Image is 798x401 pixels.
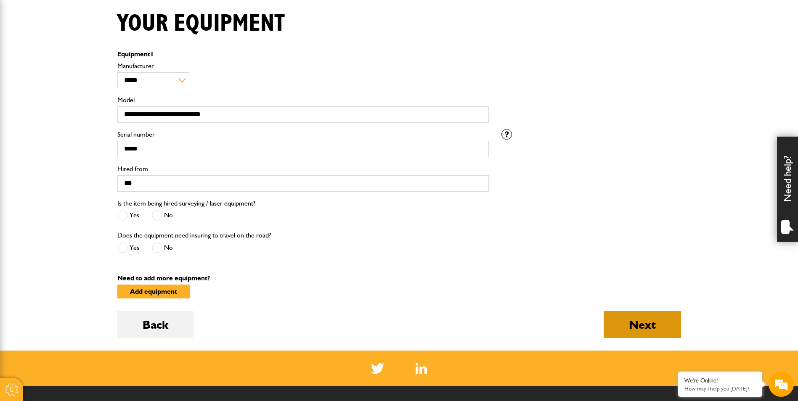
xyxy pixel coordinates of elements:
input: Enter your last name [11,78,154,96]
button: Next [604,311,681,338]
label: Does the equipment need insuring to travel on the road? [117,232,271,239]
p: How may I help you today? [684,385,756,392]
label: Serial number [117,131,489,138]
span: 1 [150,50,154,58]
div: Chat with us now [44,47,141,58]
textarea: Type your message and hit 'Enter' [11,152,154,252]
img: Twitter [371,363,384,374]
label: No [152,243,173,253]
label: No [152,210,173,221]
img: Linked In [416,363,427,374]
button: Back [117,311,194,338]
button: Add equipment [117,285,190,298]
a: LinkedIn [416,363,427,374]
label: Hired from [117,166,489,172]
input: Enter your phone number [11,127,154,146]
img: d_20077148190_company_1631870298795_20077148190 [14,47,35,58]
div: Need help? [777,137,798,242]
label: Yes [117,210,139,221]
label: Model [117,97,489,103]
h1: Your equipment [117,10,285,38]
input: Enter your email address [11,103,154,121]
p: Equipment [117,51,489,58]
label: Is the item being hired surveying / laser equipment? [117,200,255,207]
label: Manufacturer [117,63,489,69]
div: We're Online! [684,377,756,384]
p: Need to add more equipment? [117,275,681,282]
div: Minimize live chat window [138,4,158,24]
em: Start Chat [114,259,153,270]
label: Yes [117,243,139,253]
